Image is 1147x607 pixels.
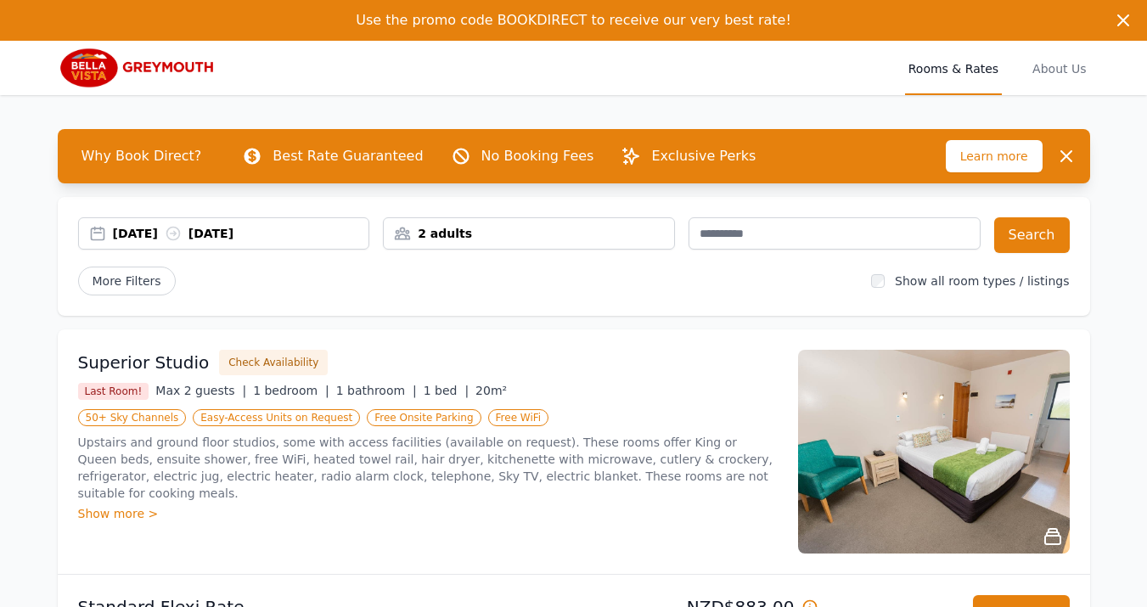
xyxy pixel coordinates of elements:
[273,146,423,166] p: Best Rate Guaranteed
[336,384,417,397] span: 1 bathroom |
[488,409,549,426] span: Free WiFi
[193,409,360,426] span: Easy-Access Units on Request
[356,12,791,28] span: Use the promo code BOOKDIRECT to receive our very best rate!
[367,409,481,426] span: Free Onsite Parking
[78,409,187,426] span: 50+ Sky Channels
[78,434,778,502] p: Upstairs and ground floor studios, some with access facilities (available on request). These room...
[78,383,149,400] span: Last Room!
[424,384,469,397] span: 1 bed |
[475,384,507,397] span: 20m²
[219,350,328,375] button: Check Availability
[155,384,246,397] span: Max 2 guests |
[651,146,756,166] p: Exclusive Perks
[78,351,210,374] h3: Superior Studio
[78,505,778,522] div: Show more >
[1029,41,1089,95] a: About Us
[905,41,1002,95] a: Rooms & Rates
[78,267,176,295] span: More Filters
[253,384,329,397] span: 1 bedroom |
[58,48,221,88] img: Bella Vista Greymouth
[481,146,594,166] p: No Booking Fees
[384,225,674,242] div: 2 adults
[895,274,1069,288] label: Show all room types / listings
[994,217,1070,253] button: Search
[113,225,369,242] div: [DATE] [DATE]
[68,139,216,173] span: Why Book Direct?
[946,140,1043,172] span: Learn more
